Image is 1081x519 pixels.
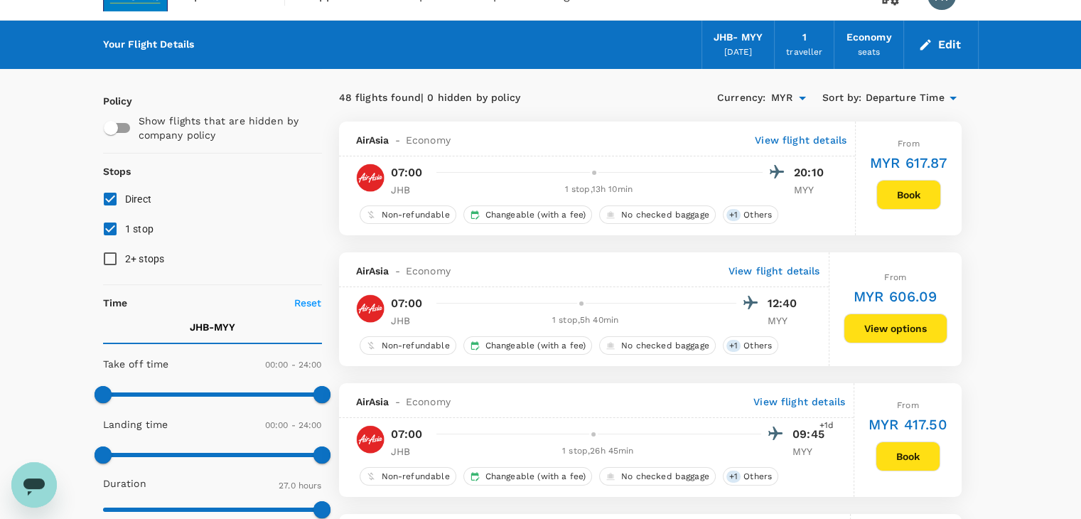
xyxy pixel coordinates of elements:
strong: Stops [103,166,131,177]
span: AirAsia [356,264,389,278]
span: Others [738,209,778,221]
div: +1Others [723,205,778,224]
p: 07:00 [391,164,423,181]
p: Time [103,296,128,310]
span: Departure Time [865,90,944,106]
span: Changeable (with a fee) [480,471,591,483]
span: No checked baggage [615,471,715,483]
img: AK [356,425,384,454]
span: From [884,272,906,282]
h6: MYR 606.09 [854,285,937,308]
p: View flight details [753,395,845,409]
span: Currency : [717,90,765,106]
div: 1 stop , 13h 10min [435,183,763,197]
span: Non-refundable [376,471,456,483]
div: 1 stop , 26h 45min [435,444,762,459]
div: +1Others [723,336,778,355]
p: Take off time [103,357,169,371]
p: 07:00 [391,426,423,443]
p: View flight details [755,133,846,147]
span: - [389,264,406,278]
span: + 1 [726,471,741,483]
iframe: Button to launch messaging window [11,462,57,508]
p: MYY [792,444,828,459]
p: MYY [768,314,803,328]
span: +1d [819,419,834,433]
p: 20:10 [794,164,829,181]
span: From [897,400,919,410]
div: Changeable (with a fee) [463,336,592,355]
div: 1 [802,30,807,46]
p: JHB [391,444,426,459]
button: View options [844,314,947,343]
span: No checked baggage [615,209,715,221]
p: Duration [103,476,146,491]
div: Non-refundable [360,467,456,486]
span: Changeable (with a fee) [480,209,591,221]
span: Direct [125,193,152,205]
span: 2+ stops [125,253,165,264]
p: Landing time [103,417,168,432]
p: Reset [294,296,322,310]
div: No checked baggage [599,205,716,224]
p: 09:45 [792,426,828,443]
span: 00:00 - 24:00 [265,420,322,430]
div: traveller [786,46,822,60]
span: 27.0 hours [279,481,322,491]
div: Changeable (with a fee) [463,467,592,486]
div: 48 flights found | 0 hidden by policy [339,90,650,106]
button: Edit [915,33,967,56]
p: MYY [794,183,829,197]
h6: MYR 417.50 [868,413,947,436]
span: Others [738,471,778,483]
span: 00:00 - 24:00 [265,360,322,370]
span: Changeable (with a fee) [480,340,591,352]
div: seats [858,46,881,60]
span: Others [738,340,778,352]
span: - [389,133,406,147]
p: View flight details [728,264,820,278]
span: Sort by : [822,90,861,106]
span: Economy [406,395,451,409]
div: [DATE] [724,46,753,60]
span: From [898,139,920,149]
span: 1 stop [125,223,154,235]
span: AirAsia [356,395,389,409]
div: No checked baggage [599,336,716,355]
img: AK [356,164,384,192]
p: JHB [391,314,426,328]
span: AirAsia [356,133,389,147]
div: No checked baggage [599,467,716,486]
div: Economy [846,30,891,46]
div: Non-refundable [360,205,456,224]
span: Economy [406,133,451,147]
div: Non-refundable [360,336,456,355]
span: No checked baggage [615,340,715,352]
p: JHB [391,183,426,197]
span: + 1 [726,209,741,221]
span: Non-refundable [376,340,456,352]
div: 1 stop , 5h 40min [435,314,736,328]
span: Economy [406,264,451,278]
img: AK [356,294,384,323]
button: Open [792,88,812,108]
div: +1Others [723,467,778,486]
div: Your Flight Details [103,37,195,53]
span: + 1 [726,340,741,352]
h6: MYR 617.87 [870,151,947,174]
div: JHB - MYY [714,30,763,46]
button: Book [876,442,940,471]
p: 07:00 [391,295,423,312]
p: Show flights that are hidden by company policy [139,114,312,142]
p: Policy [103,94,116,108]
p: JHB - MYY [190,320,235,334]
span: Non-refundable [376,209,456,221]
p: 12:40 [768,295,803,312]
button: Book [876,180,941,210]
div: Changeable (with a fee) [463,205,592,224]
span: - [389,395,406,409]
